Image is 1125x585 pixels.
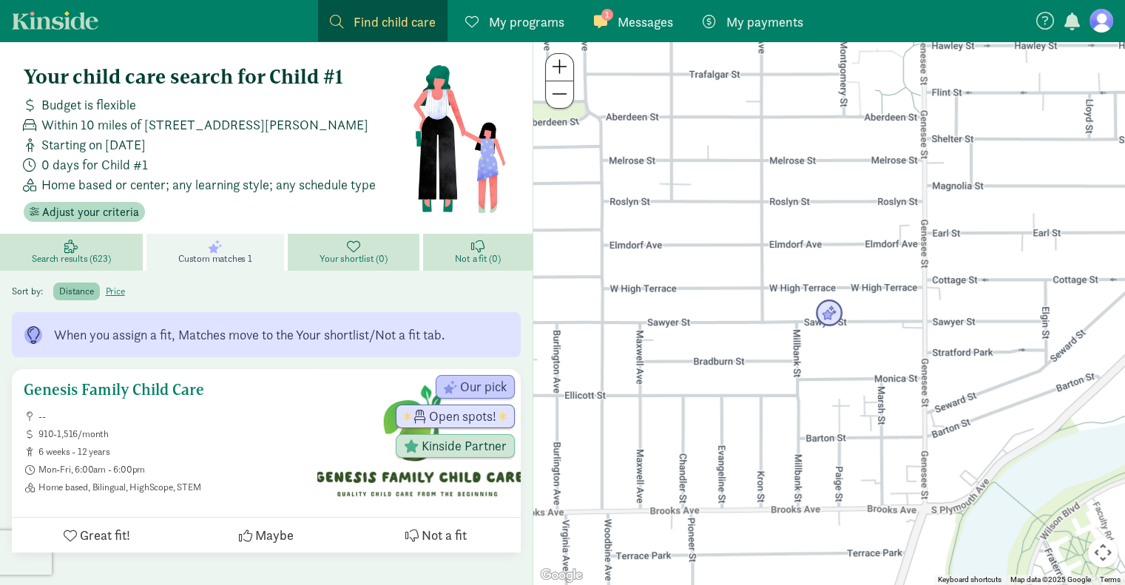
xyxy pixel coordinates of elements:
[422,439,507,453] span: Kinside Partner
[354,12,436,32] span: Find child care
[41,135,146,155] span: Starting on [DATE]
[422,525,467,545] span: Not a fit
[255,525,294,545] span: Maybe
[38,464,305,476] span: Mon-Fri, 6:00am - 6:00pm
[53,283,99,300] label: distance
[32,253,110,265] span: Search results (623)
[455,253,500,265] span: Not a fit (0)
[38,428,305,440] span: 910-1,516/month
[24,381,305,399] h5: Genesis Family Child Care
[809,294,849,334] div: Click to see details
[178,253,252,265] span: Custom matches 1
[351,518,521,552] button: Not a fit
[726,12,803,32] span: My payments
[423,234,533,271] a: Not a fit (0)
[181,518,351,552] button: Maybe
[80,525,130,545] span: Great fit!
[41,175,376,195] span: Home based or center; any learning style; any schedule type
[38,481,305,493] span: Home based, Bilingual, HighScope, STEM
[429,410,496,423] span: Open spots!
[41,95,136,115] span: Budget is flexible
[12,11,98,30] a: Kinside
[618,12,673,32] span: Messages
[41,155,148,175] span: 0 days for Child #1
[146,234,288,271] a: Custom matches 1
[38,410,305,422] span: --
[601,9,613,21] span: 1
[100,283,131,300] label: price
[12,518,181,552] button: Great fit!
[42,203,139,221] span: Adjust your criteria
[1100,575,1121,584] a: Terms (opens in new tab)
[537,566,586,585] img: Google
[54,325,445,345] div: When you assign a fit, Matches move to the Your shortlist/Not a fit tab.
[938,575,1001,585] button: Keyboard shortcuts
[489,12,564,32] span: My programs
[288,234,423,271] a: Your shortlist (0)
[12,285,51,297] span: Sort by:
[1010,575,1091,584] span: Map data ©2025 Google
[38,446,305,458] span: 6 weeks - 12 years
[320,253,387,265] span: Your shortlist (0)
[1088,538,1118,567] button: Map camera controls
[24,202,145,223] button: Adjust your criteria
[24,65,412,89] h4: Your child care search for Child #1
[41,115,368,135] span: Within 10 miles of [STREET_ADDRESS][PERSON_NAME]
[460,380,507,393] span: Our pick
[537,566,586,585] a: Open this area in Google Maps (opens a new window)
